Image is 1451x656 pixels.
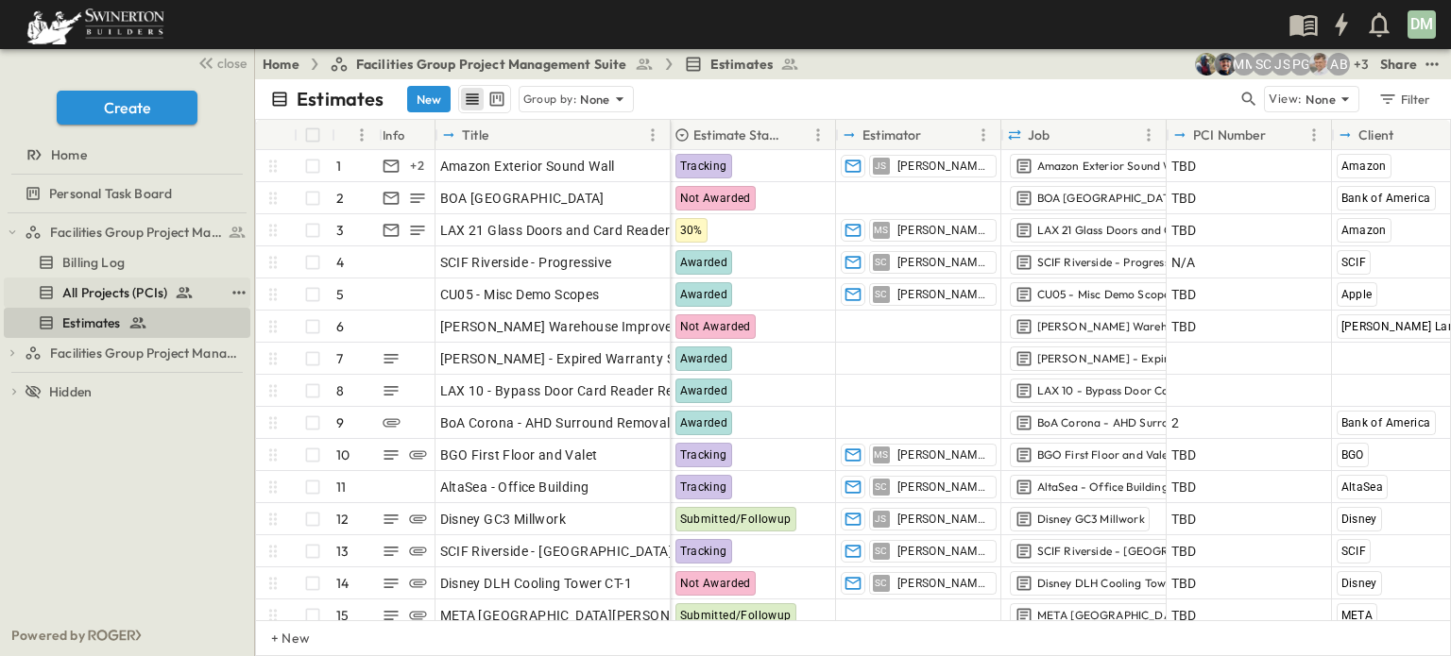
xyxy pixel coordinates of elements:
[336,478,346,496] p: 11
[1171,478,1197,496] span: TBD
[1354,55,1373,74] p: + 3
[1341,609,1374,622] span: META
[440,542,674,561] span: SCIF Riverside - [GEOGRAPHIC_DATA]
[383,109,405,161] div: Info
[4,310,247,336] a: Estimates
[4,142,247,168] a: Home
[332,120,379,150] div: #
[1233,53,1255,76] div: Monique Magallon (monique.magallon@swinerton.com)
[1371,86,1436,112] button: Filter
[1214,53,1237,76] img: Mark Sotelo (mark.sotelo@swinerton.com)
[523,90,577,109] p: Group by:
[680,288,728,301] span: Awarded
[1341,480,1384,494] span: AltaSea
[1327,53,1350,76] div: Adam Brigham (adam.brigham@swinerton.com)
[336,446,350,464] p: 10
[336,510,349,529] p: 12
[897,159,988,174] span: [PERSON_NAME] [PERSON_NAME]
[1037,479,1169,495] p: AltaSea - Office Building
[1406,8,1438,41] button: DM
[336,413,344,432] p: 9
[1171,285,1197,304] span: TBD
[1252,53,1274,76] div: Sebastian Canal (sebastian.canal@swinerton.com)
[1037,544,1242,559] p: SCIF Riverside - [GEOGRAPHIC_DATA]
[336,606,349,625] p: 15
[350,124,373,146] button: Menu
[1171,574,1197,593] span: TBD
[1408,10,1436,39] div: DM
[458,85,511,113] div: table view
[641,124,664,146] button: Menu
[228,281,250,304] button: test
[1137,124,1160,146] button: Menu
[440,157,615,176] span: Amazon Exterior Sound Wall
[1054,125,1075,145] button: Sort
[440,285,600,304] span: CU05 - Misc Demo Scopes
[51,145,87,164] span: Home
[1421,53,1443,76] button: test
[1171,542,1197,561] span: TBD
[1341,416,1431,429] span: Bank of America
[4,178,250,209] div: Personal Task Boardtest
[1289,53,1312,76] div: Pat Gil (pgil@swinerton.com)
[1271,53,1293,76] div: Juan Sanchez (juan.sanchez@swinerton.com)
[875,261,888,262] span: SC
[1193,126,1266,144] p: PCI Number
[1303,124,1325,146] button: Menu
[1308,53,1331,76] img: Aaron Anderson (aaron.anderson@swinerton.com)
[1037,383,1281,398] p: LAX 10 - Bypass Door Card Reader Relocation
[1341,545,1367,558] span: SCIF
[972,124,995,146] button: Menu
[897,255,988,270] span: [PERSON_NAME]
[1380,55,1417,74] div: Share
[485,88,508,110] button: kanban view
[440,446,598,464] span: BGO First Floor and Valet
[356,55,627,74] span: Facilities Group Project Management Suite
[1341,448,1364,462] span: BGO
[1037,447,1172,463] p: BGO First Floor and Valet
[440,381,724,400] span: LAX 10 - Bypass Door Card Reader Relocation
[4,180,247,207] a: Personal Task Board
[263,55,811,74] nav: breadcrumbs
[807,124,829,146] button: Menu
[1171,253,1196,272] span: N/A
[1037,191,1182,206] p: BOA [GEOGRAPHIC_DATA]
[440,349,712,368] span: [PERSON_NAME] - Expired Warranty Scopes
[897,287,988,302] span: [PERSON_NAME]
[1171,413,1179,432] span: 2
[25,340,247,366] a: Facilities Group Project Management Suite (Copy)
[440,221,712,240] span: LAX 21 Glass Doors and Card Reader Install
[4,308,250,338] div: Estimatestest
[1341,513,1377,526] span: Disney
[440,574,633,593] span: Disney DLH Cooling Tower CT-1
[440,478,589,496] span: AltaSea - Office Building
[875,165,887,166] span: JS
[1037,576,1203,591] p: Disney DLH Cooling Tower CT-1
[580,90,610,109] p: None
[4,278,250,308] div: All Projects (PCIs)test
[336,542,349,561] p: 13
[875,518,887,519] span: JS
[1037,159,1186,174] p: Amazon Exterior Sound Wall
[1037,608,1429,623] p: META [GEOGRAPHIC_DATA][PERSON_NAME] - Exterior Window Damage
[693,126,782,144] p: Estimate Status
[874,454,889,455] span: MS
[680,224,703,237] span: 30%
[786,125,807,145] button: Sort
[680,192,751,205] span: Not Awarded
[1171,189,1197,208] span: TBD
[1037,319,1268,334] p: [PERSON_NAME] Warehouse Improvements
[57,91,197,125] button: Create
[897,447,988,463] span: [PERSON_NAME]
[1171,157,1197,176] span: TBD
[339,125,360,145] button: Sort
[1028,126,1050,144] p: Job
[680,577,751,590] span: Not Awarded
[297,86,384,112] p: Estimates
[1037,512,1145,527] p: Disney GC3 Millwork
[336,221,344,240] p: 3
[1171,446,1197,464] span: TBD
[1306,90,1336,109] p: None
[461,88,484,110] button: row view
[1037,223,1266,238] p: LAX 21 Glass Doors and Card Reader Install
